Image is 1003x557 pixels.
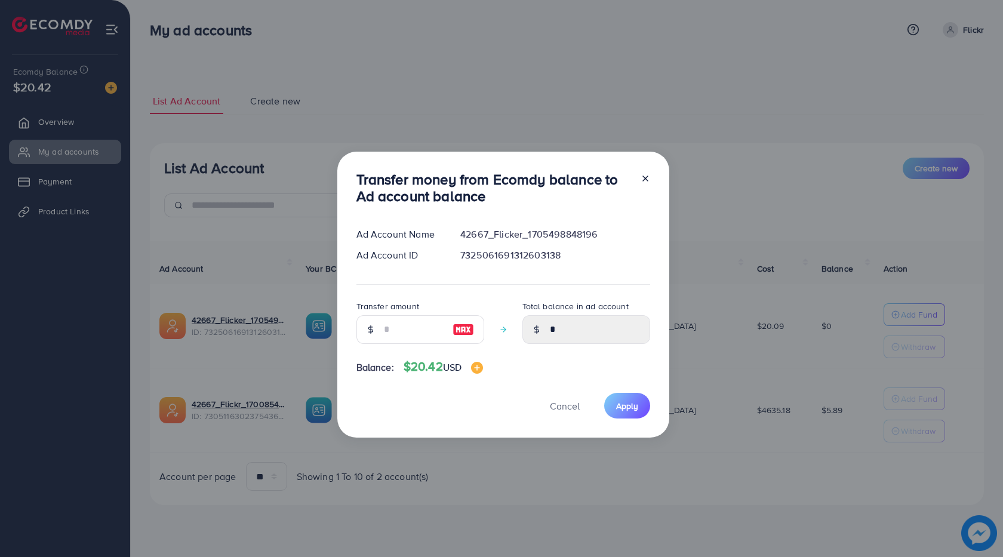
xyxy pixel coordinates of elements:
[451,227,659,241] div: 42667_Flicker_1705498848196
[356,300,419,312] label: Transfer amount
[550,399,580,413] span: Cancel
[356,171,631,205] h3: Transfer money from Ecomdy balance to Ad account balance
[616,400,638,412] span: Apply
[522,300,629,312] label: Total balance in ad account
[404,359,483,374] h4: $20.42
[471,362,483,374] img: image
[453,322,474,337] img: image
[604,393,650,418] button: Apply
[356,361,394,374] span: Balance:
[347,227,451,241] div: Ad Account Name
[347,248,451,262] div: Ad Account ID
[451,248,659,262] div: 7325061691312603138
[535,393,595,418] button: Cancel
[443,361,461,374] span: USD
